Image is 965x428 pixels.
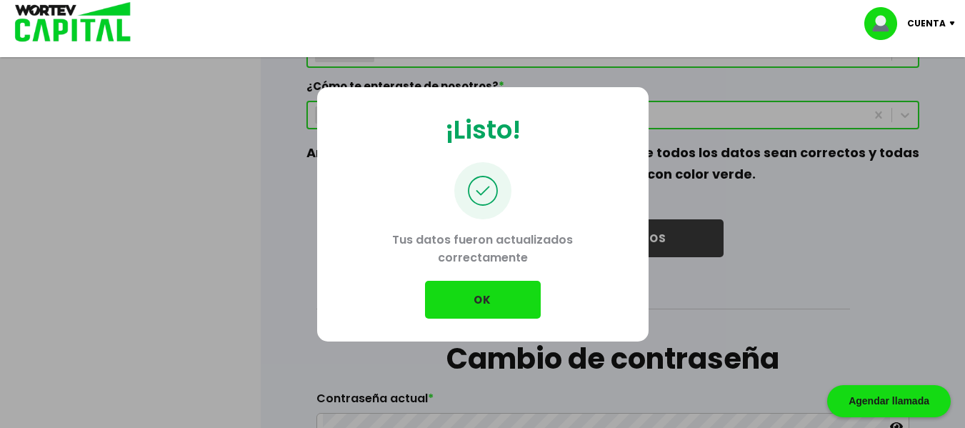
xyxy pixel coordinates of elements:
p: Cuenta [907,13,946,34]
button: OK [425,281,541,319]
img: profile-image [864,7,907,40]
p: ¡Listo! [445,110,521,149]
div: Agendar llamada [827,385,951,417]
img: palomita [454,162,511,219]
img: icon-down [946,21,965,26]
p: Tus datos fueron actualizados correctamente [340,219,626,281]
